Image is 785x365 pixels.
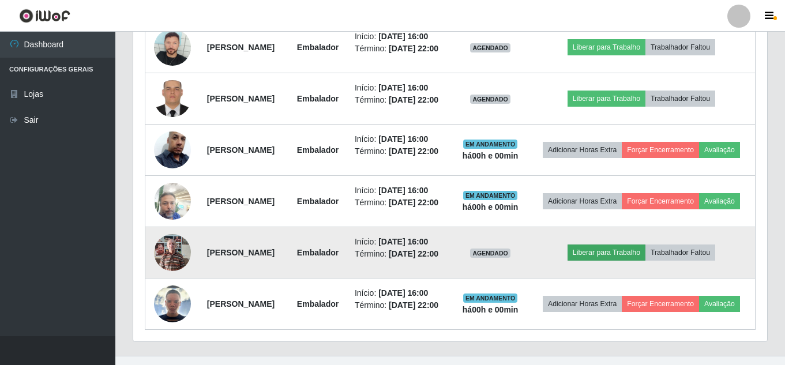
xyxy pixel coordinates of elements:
[645,244,715,261] button: Trabalhador Faltou
[355,185,446,197] li: Início:
[470,43,510,52] span: AGENDADO
[463,140,518,149] span: EM ANDAMENTO
[470,249,510,258] span: AGENDADO
[355,94,446,106] li: Término:
[389,44,438,53] time: [DATE] 22:00
[19,9,70,23] img: CoreUI Logo
[355,82,446,94] li: Início:
[568,244,645,261] button: Liberar para Trabalho
[355,43,446,55] li: Término:
[154,74,191,123] img: 1740417182647.jpeg
[622,142,699,158] button: Forçar Encerramento
[378,134,428,144] time: [DATE] 16:00
[355,287,446,299] li: Início:
[378,83,428,92] time: [DATE] 16:00
[699,296,740,312] button: Avaliação
[389,146,438,156] time: [DATE] 22:00
[463,151,519,160] strong: há 00 h e 00 min
[622,193,699,209] button: Forçar Encerramento
[297,197,339,206] strong: Embalador
[645,91,715,107] button: Trabalhador Faltou
[463,293,518,303] span: EM ANDAMENTO
[568,39,645,55] button: Liberar para Trabalho
[297,248,339,257] strong: Embalador
[154,285,191,322] img: 1753462456105.jpeg
[355,133,446,145] li: Início:
[355,197,446,209] li: Término:
[543,193,622,209] button: Adicionar Horas Extra
[355,236,446,248] li: Início:
[645,39,715,55] button: Trabalhador Faltou
[297,299,339,308] strong: Embalador
[154,228,191,277] img: 1753363159449.jpeg
[543,142,622,158] button: Adicionar Horas Extra
[207,94,275,103] strong: [PERSON_NAME]
[355,299,446,311] li: Término:
[154,117,191,183] img: 1740359747198.jpeg
[378,186,428,195] time: [DATE] 16:00
[207,145,275,155] strong: [PERSON_NAME]
[389,95,438,104] time: [DATE] 22:00
[463,191,518,200] span: EM ANDAMENTO
[355,145,446,157] li: Término:
[389,198,438,207] time: [DATE] 22:00
[470,95,510,104] span: AGENDADO
[568,91,645,107] button: Liberar para Trabalho
[207,197,275,206] strong: [PERSON_NAME]
[207,248,275,257] strong: [PERSON_NAME]
[207,299,275,308] strong: [PERSON_NAME]
[378,32,428,41] time: [DATE] 16:00
[297,43,339,52] strong: Embalador
[699,193,740,209] button: Avaliação
[378,288,428,298] time: [DATE] 16:00
[463,202,519,212] strong: há 00 h e 00 min
[355,31,446,43] li: Início:
[699,142,740,158] button: Avaliação
[463,305,519,314] strong: há 00 h e 00 min
[154,176,191,225] img: 1749490683710.jpeg
[297,94,339,103] strong: Embalador
[355,248,446,260] li: Término:
[154,29,191,66] img: 1707142945226.jpeg
[389,300,438,310] time: [DATE] 22:00
[389,249,438,258] time: [DATE] 22:00
[378,237,428,246] time: [DATE] 16:00
[622,296,699,312] button: Forçar Encerramento
[297,145,339,155] strong: Embalador
[543,296,622,312] button: Adicionar Horas Extra
[207,43,275,52] strong: [PERSON_NAME]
